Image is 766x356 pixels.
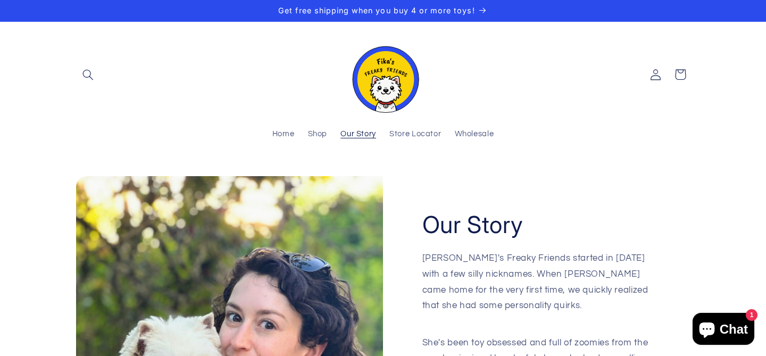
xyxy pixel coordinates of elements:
[455,129,494,139] span: Wholesale
[278,6,474,15] span: Get free shipping when you buy 4 or more toys!
[342,32,424,117] a: Fika's Freaky Friends
[383,123,448,146] a: Store Locator
[308,129,328,139] span: Shop
[265,123,301,146] a: Home
[422,251,652,329] p: [PERSON_NAME]'s Freaky Friends started in [DATE] with a few silly nicknames. When [PERSON_NAME] c...
[334,123,383,146] a: Our Story
[448,123,501,146] a: Wholesale
[422,210,523,240] h2: Our Story
[340,129,376,139] span: Our Story
[76,62,101,87] summary: Search
[272,129,295,139] span: Home
[346,37,420,113] img: Fika's Freaky Friends
[301,123,334,146] a: Shop
[389,129,441,139] span: Store Locator
[689,313,757,347] inbox-online-store-chat: Shopify online store chat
